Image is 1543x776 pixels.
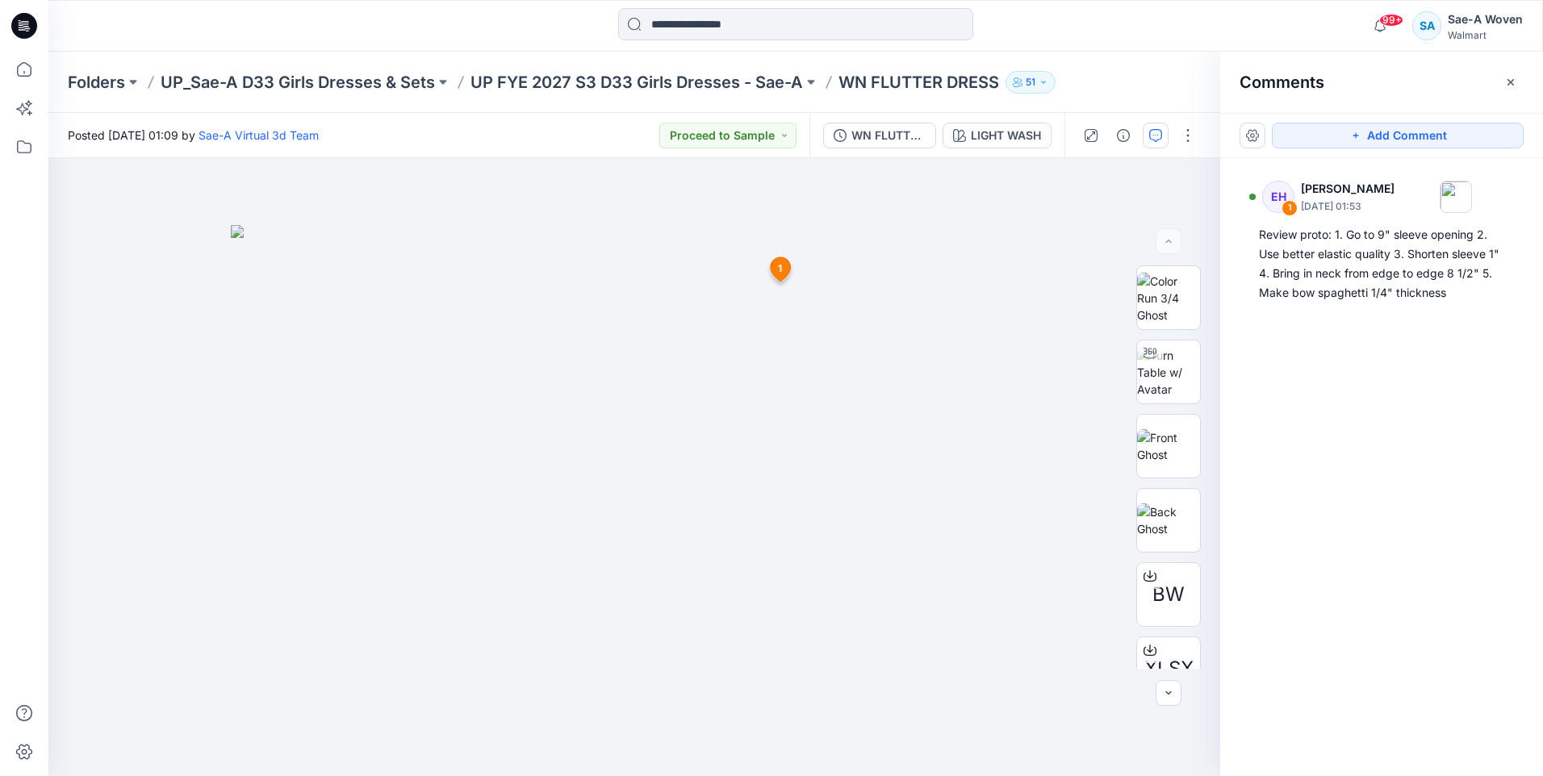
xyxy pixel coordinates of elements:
[1301,179,1395,198] p: [PERSON_NAME]
[1240,73,1324,92] h2: Comments
[1301,198,1395,215] p: [DATE] 01:53
[68,71,125,94] a: Folders
[1152,580,1185,609] span: BW
[943,123,1052,148] button: LIGHT WASH
[1144,654,1194,683] span: XLSX
[1412,11,1441,40] div: SA
[1137,429,1200,463] img: Front Ghost
[823,123,936,148] button: WN FLUTTER DRESS_Colors
[1137,347,1200,398] img: Turn Table w/ Avatar
[1259,225,1504,302] div: Review proto: 1. Go to 9" sleeve opening 2. Use better elastic quality 3. Shorten sleeve 1" 4. Br...
[1272,123,1524,148] button: Add Comment
[1448,29,1523,41] div: Walmart
[1026,73,1035,91] p: 51
[1137,503,1200,537] img: Back Ghost
[1137,273,1200,323] img: Color Run 3/4 Ghost
[1448,10,1523,29] div: Sae-A Woven
[971,127,1041,144] div: LIGHT WASH
[161,71,435,94] a: UP_Sae-A D33 Girls Dresses & Sets
[1379,14,1403,27] span: 99+
[68,127,319,144] span: Posted [DATE] 01:09 by
[199,128,319,142] a: Sae-A Virtual 3d Team
[851,127,926,144] div: WN FLUTTER DRESS_Colors
[1110,123,1136,148] button: Details
[838,71,999,94] p: WN FLUTTER DRESS
[1006,71,1056,94] button: 51
[470,71,803,94] a: UP FYE 2027 S3 D33 Girls Dresses - Sae-A
[1262,181,1294,213] div: EH
[1282,200,1298,216] div: 1
[231,225,1038,776] img: eyJhbGciOiJIUzI1NiIsImtpZCI6IjAiLCJzbHQiOiJzZXMiLCJ0eXAiOiJKV1QifQ.eyJkYXRhIjp7InR5cGUiOiJzdG9yYW...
